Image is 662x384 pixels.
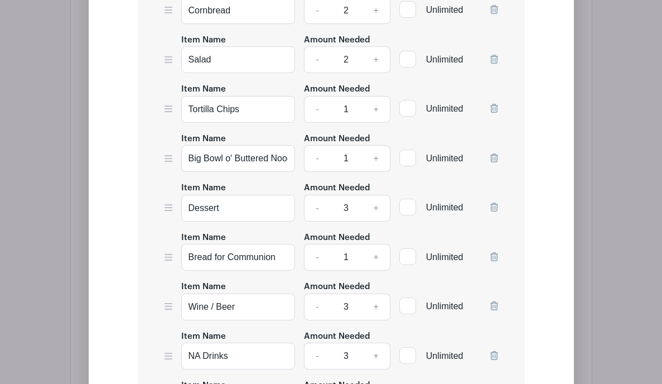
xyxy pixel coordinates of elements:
a: - [304,145,330,172]
label: Amount Needed [304,330,370,343]
a: + [362,96,390,123]
a: + [362,343,390,369]
span: Unlimited [426,5,463,15]
label: Item Name [181,133,226,146]
label: Amount Needed [304,182,370,195]
input: e.g. Snacks or Check-in Attendees [181,343,296,369]
label: Item Name [181,330,226,343]
label: Item Name [181,83,226,96]
a: - [304,343,330,369]
label: Item Name [181,281,226,294]
a: - [304,294,330,320]
a: - [304,96,330,123]
span: Unlimited [426,203,463,212]
span: Unlimited [426,252,463,262]
span: Unlimited [426,104,463,113]
span: Unlimited [426,153,463,163]
input: e.g. Snacks or Check-in Attendees [181,294,296,320]
a: + [362,244,390,271]
label: Amount Needed [304,34,370,47]
span: Unlimited [426,351,463,361]
input: e.g. Snacks or Check-in Attendees [181,195,296,222]
label: Item Name [181,182,226,195]
a: - [304,46,330,73]
label: Item Name [181,232,226,244]
a: + [362,294,390,320]
span: Unlimited [426,301,463,311]
input: e.g. Snacks or Check-in Attendees [181,244,296,271]
label: Amount Needed [304,232,370,244]
input: e.g. Snacks or Check-in Attendees [181,96,296,123]
input: e.g. Snacks or Check-in Attendees [181,145,296,172]
a: - [304,195,330,222]
label: Item Name [181,34,226,47]
label: Amount Needed [304,83,370,96]
span: Unlimited [426,55,463,64]
label: Amount Needed [304,281,370,294]
a: + [362,46,390,73]
a: - [304,244,330,271]
a: + [362,145,390,172]
label: Amount Needed [304,133,370,146]
input: e.g. Snacks or Check-in Attendees [181,46,296,73]
a: + [362,195,390,222]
